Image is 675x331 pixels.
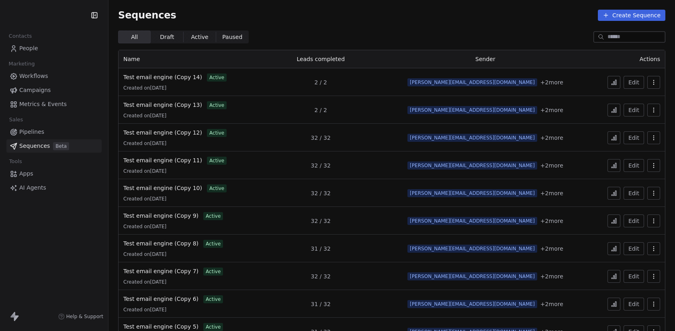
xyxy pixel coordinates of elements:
[624,187,644,200] button: Edit
[160,33,174,41] span: Draft
[6,181,102,194] a: AI Agents
[314,106,327,114] span: 2 / 2
[19,72,48,80] span: Workflows
[6,167,102,180] a: Apps
[407,217,537,225] span: [PERSON_NAME][EMAIL_ADDRESS][DOMAIN_NAME]
[19,170,33,178] span: Apps
[123,268,198,274] span: Test email engine (Copy 7)
[5,58,38,70] span: Marketing
[540,78,563,86] span: + 2 more
[6,84,102,97] a: Campaigns
[6,125,102,139] a: Pipelines
[19,184,46,192] span: AI Agents
[540,300,563,308] span: + 2 more
[123,168,166,174] span: Created on [DATE]
[123,129,202,137] a: Test email engine (Copy 12)
[624,270,644,283] button: Edit
[203,212,223,220] span: active
[624,298,644,311] button: Edit
[123,279,166,285] span: Created on [DATE]
[540,217,563,225] span: + 2 more
[203,323,223,331] span: active
[19,128,44,136] span: Pipelines
[123,251,166,257] span: Created on [DATE]
[311,272,331,280] span: 32 / 32
[123,157,202,163] span: Test email engine (Copy 11)
[311,189,331,197] span: 32 / 32
[207,157,227,165] span: active
[407,134,537,142] span: [PERSON_NAME][EMAIL_ADDRESS][DOMAIN_NAME]
[311,134,331,142] span: 32 / 32
[118,10,176,21] span: Sequences
[540,272,563,280] span: + 2 more
[123,140,166,147] span: Created on [DATE]
[123,296,198,302] span: Test email engine (Copy 6)
[19,44,38,53] span: People
[123,112,166,119] span: Created on [DATE]
[6,42,102,55] a: People
[123,196,166,202] span: Created on [DATE]
[123,102,202,108] span: Test email engine (Copy 13)
[640,56,660,62] span: Actions
[407,189,537,197] span: [PERSON_NAME][EMAIL_ADDRESS][DOMAIN_NAME]
[123,306,166,313] span: Created on [DATE]
[123,184,202,192] a: Test email engine (Copy 10)
[123,212,198,219] span: Test email engine (Copy 9)
[123,267,198,276] a: Test email engine (Copy 7)
[540,189,563,197] span: + 2 more
[123,295,198,303] a: Test email engine (Copy 6)
[207,101,227,109] span: active
[123,212,198,220] a: Test email engine (Copy 9)
[123,185,202,191] span: Test email engine (Copy 10)
[207,129,227,137] span: active
[407,106,537,114] span: [PERSON_NAME][EMAIL_ADDRESS][DOMAIN_NAME]
[407,161,537,170] span: [PERSON_NAME][EMAIL_ADDRESS][DOMAIN_NAME]
[624,215,644,227] button: Edit
[123,323,198,330] span: Test email engine (Copy 5)
[6,114,27,126] span: Sales
[66,313,103,320] span: Help & Support
[540,134,563,142] span: + 2 more
[19,142,50,150] span: Sequences
[314,78,327,86] span: 2 / 2
[624,131,644,144] button: Edit
[624,242,644,255] button: Edit
[222,33,242,41] span: Paused
[540,245,563,253] span: + 2 more
[123,74,202,80] span: Test email engine (Copy 14)
[311,245,331,253] span: 31 / 32
[540,106,563,114] span: + 2 more
[297,56,345,62] span: Leads completed
[123,240,198,247] span: Test email engine (Copy 8)
[203,295,223,303] span: active
[624,159,644,172] button: Edit
[203,268,223,276] span: active
[624,104,644,116] a: Edit
[311,300,331,308] span: 31 / 32
[123,85,166,91] span: Created on [DATE]
[123,56,140,62] span: Name
[6,98,102,111] a: Metrics & Events
[123,129,202,136] span: Test email engine (Copy 12)
[475,56,495,62] span: Sender
[6,69,102,83] a: Workflows
[624,76,644,89] button: Edit
[53,142,69,150] span: Beta
[19,100,67,108] span: Metrics & Events
[311,161,331,170] span: 32 / 32
[207,74,227,82] span: active
[123,101,202,109] a: Test email engine (Copy 13)
[407,78,537,86] span: [PERSON_NAME][EMAIL_ADDRESS][DOMAIN_NAME]
[123,73,202,82] a: Test email engine (Copy 14)
[311,217,331,225] span: 32 / 32
[123,323,198,331] a: Test email engine (Copy 5)
[191,33,208,41] span: Active
[5,30,35,42] span: Contacts
[407,272,537,280] span: [PERSON_NAME][EMAIL_ADDRESS][DOMAIN_NAME]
